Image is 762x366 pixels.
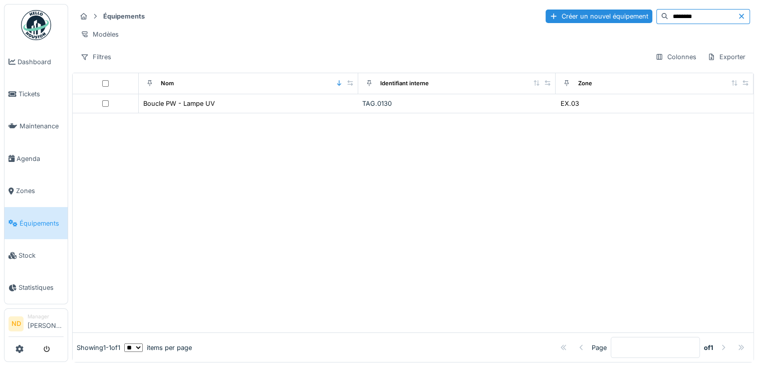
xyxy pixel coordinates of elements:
[124,343,192,352] div: items per page
[5,175,68,207] a: Zones
[9,316,24,331] li: ND
[19,283,64,292] span: Statistiques
[5,110,68,142] a: Maintenance
[362,99,552,108] div: TAG.0130
[703,50,750,64] div: Exporter
[651,50,701,64] div: Colonnes
[20,121,64,131] span: Maintenance
[19,251,64,260] span: Stock
[560,99,579,108] div: EX.03
[9,313,64,337] a: ND Manager[PERSON_NAME]
[546,10,652,23] div: Créer un nouvel équipement
[592,343,607,352] div: Page
[143,99,215,108] div: Boucle PW - Lampe UV
[28,313,64,320] div: Manager
[704,343,713,352] strong: of 1
[20,219,64,228] span: Équipements
[5,142,68,174] a: Agenda
[380,79,429,88] div: Identifiant interne
[17,154,64,163] span: Agenda
[76,50,116,64] div: Filtres
[16,186,64,196] span: Zones
[5,78,68,110] a: Tickets
[5,272,68,304] a: Statistiques
[5,46,68,78] a: Dashboard
[19,89,64,99] span: Tickets
[578,79,592,88] div: Zone
[76,27,123,42] div: Modèles
[5,207,68,239] a: Équipements
[21,10,51,40] img: Badge_color-CXgf-gQk.svg
[77,343,120,352] div: Showing 1 - 1 of 1
[99,12,149,21] strong: Équipements
[5,239,68,271] a: Stock
[161,79,174,88] div: Nom
[18,57,64,67] span: Dashboard
[28,313,64,334] li: [PERSON_NAME]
